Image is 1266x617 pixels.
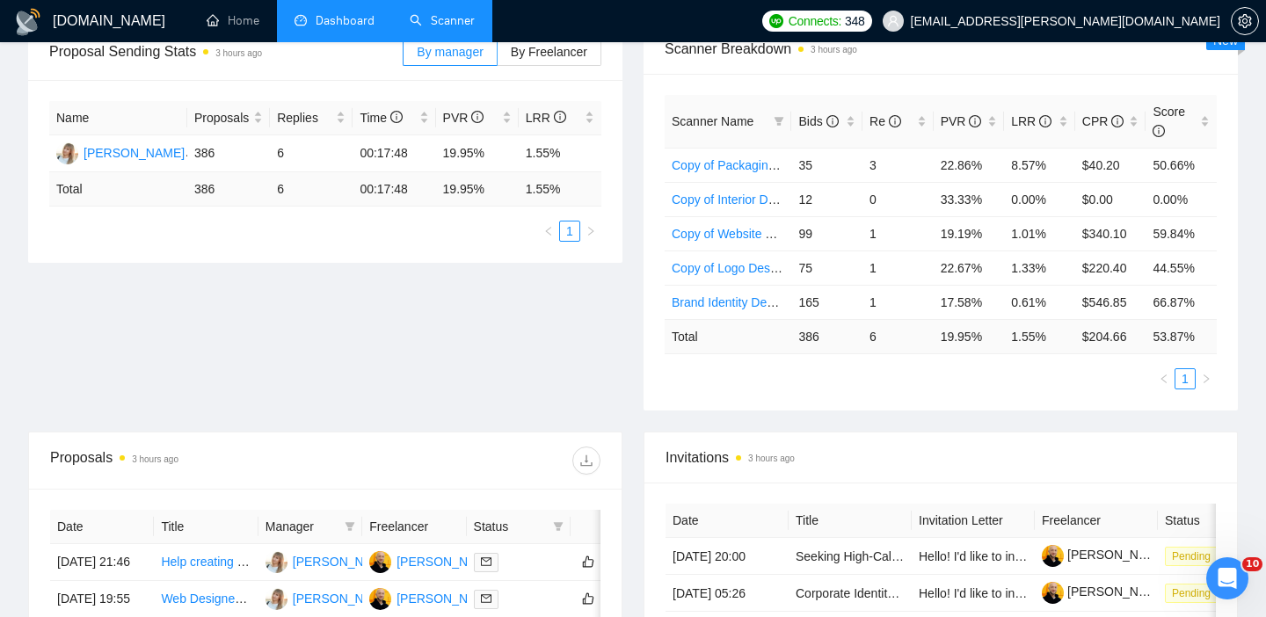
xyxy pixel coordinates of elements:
[1159,374,1169,384] span: left
[56,142,78,164] img: AK
[666,538,789,575] td: [DATE] 20:00
[436,135,519,172] td: 19.95%
[845,11,864,31] span: 348
[791,216,862,250] td: 99
[869,114,901,128] span: Re
[672,192,797,207] a: Copy of Interior Design
[666,575,789,612] td: [DATE] 05:26
[1213,33,1238,47] span: New
[1153,125,1165,137] span: info-circle
[1004,182,1075,216] td: 0.00%
[207,13,259,28] a: homeHome
[580,221,601,242] button: right
[1075,148,1146,182] td: $40.20
[266,551,287,573] img: AK
[1075,216,1146,250] td: $340.10
[519,135,601,172] td: 1.55%
[187,135,270,172] td: 386
[50,544,154,581] td: [DATE] 21:46
[796,586,1067,600] a: Corporate Identity Design for Smash Burger Shop
[538,221,559,242] li: Previous Page
[1153,105,1185,138] span: Score
[665,319,791,353] td: Total
[912,504,1035,538] th: Invitation Letter
[270,172,353,207] td: 6
[390,111,403,123] span: info-circle
[748,454,795,463] time: 3 hours ago
[774,116,784,127] span: filter
[316,13,375,28] span: Dashboard
[187,101,270,135] th: Proposals
[1035,504,1158,538] th: Freelancer
[266,591,394,605] a: AK[PERSON_NAME]
[554,111,566,123] span: info-circle
[519,172,601,207] td: 1.55 %
[586,226,596,236] span: right
[345,521,355,532] span: filter
[789,575,912,612] td: Corporate Identity Design for Smash Burger Shop
[397,589,498,608] div: [PERSON_NAME]
[1232,14,1258,28] span: setting
[1075,285,1146,319] td: $546.85
[50,510,154,544] th: Date
[887,15,899,27] span: user
[1175,368,1196,389] li: 1
[1175,369,1195,388] a: 1
[789,538,912,575] td: Seeking High-Caliber Marketers or Full-Service Marketing Agency for Partnership with Creative Agency
[187,172,270,207] td: 386
[474,517,546,536] span: Status
[1004,148,1075,182] td: 8.57%
[791,148,862,182] td: 35
[862,285,934,319] td: 1
[215,48,262,58] time: 3 hours ago
[353,172,435,207] td: 00:17:48
[811,45,857,54] time: 3 hours ago
[934,216,1005,250] td: 19.19%
[1231,7,1259,35] button: setting
[443,111,484,125] span: PVR
[770,108,788,134] span: filter
[266,588,287,610] img: AK
[1196,368,1217,389] li: Next Page
[1042,548,1168,562] a: [PERSON_NAME]
[49,40,403,62] span: Proposal Sending Stats
[769,14,783,28] img: upwork-logo.png
[862,216,934,250] td: 1
[580,221,601,242] li: Next Page
[666,504,789,538] th: Date
[481,556,491,567] span: mail
[1042,582,1064,604] img: c1OPu2xgpSycLZAzJTv4femfsj8knIsF7by61n_eEaape-s7Dwp3iKn42wou0qA-Oy
[791,250,862,285] td: 75
[578,551,599,572] button: like
[293,589,394,608] div: [PERSON_NAME]
[934,182,1005,216] td: 33.33%
[1011,114,1051,128] span: LRR
[1075,319,1146,353] td: $ 204.66
[1111,115,1124,127] span: info-circle
[1146,182,1217,216] td: 0.00%
[369,588,391,610] img: BA
[543,226,554,236] span: left
[526,111,566,125] span: LRR
[369,554,498,568] a: BA[PERSON_NAME]
[154,510,258,544] th: Title
[1146,250,1217,285] td: 44.55%
[1004,285,1075,319] td: 0.61%
[50,446,325,475] div: Proposals
[1075,250,1146,285] td: $220.40
[559,221,580,242] li: 1
[672,158,817,172] a: Copy of Packaging Design
[1196,368,1217,389] button: right
[270,101,353,135] th: Replies
[194,108,250,127] span: Proposals
[798,114,838,128] span: Bids
[293,552,394,571] div: [PERSON_NAME]
[1042,545,1064,567] img: c1OPu2xgpSycLZAzJTv4femfsj8knIsF7by61n_eEaape-s7Dwp3iKn42wou0qA-Oy
[266,554,394,568] a: AK[PERSON_NAME]
[560,221,579,241] a: 1
[270,135,353,172] td: 6
[862,319,934,353] td: 6
[791,182,862,216] td: 12
[341,513,359,540] span: filter
[934,319,1005,353] td: 19.95 %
